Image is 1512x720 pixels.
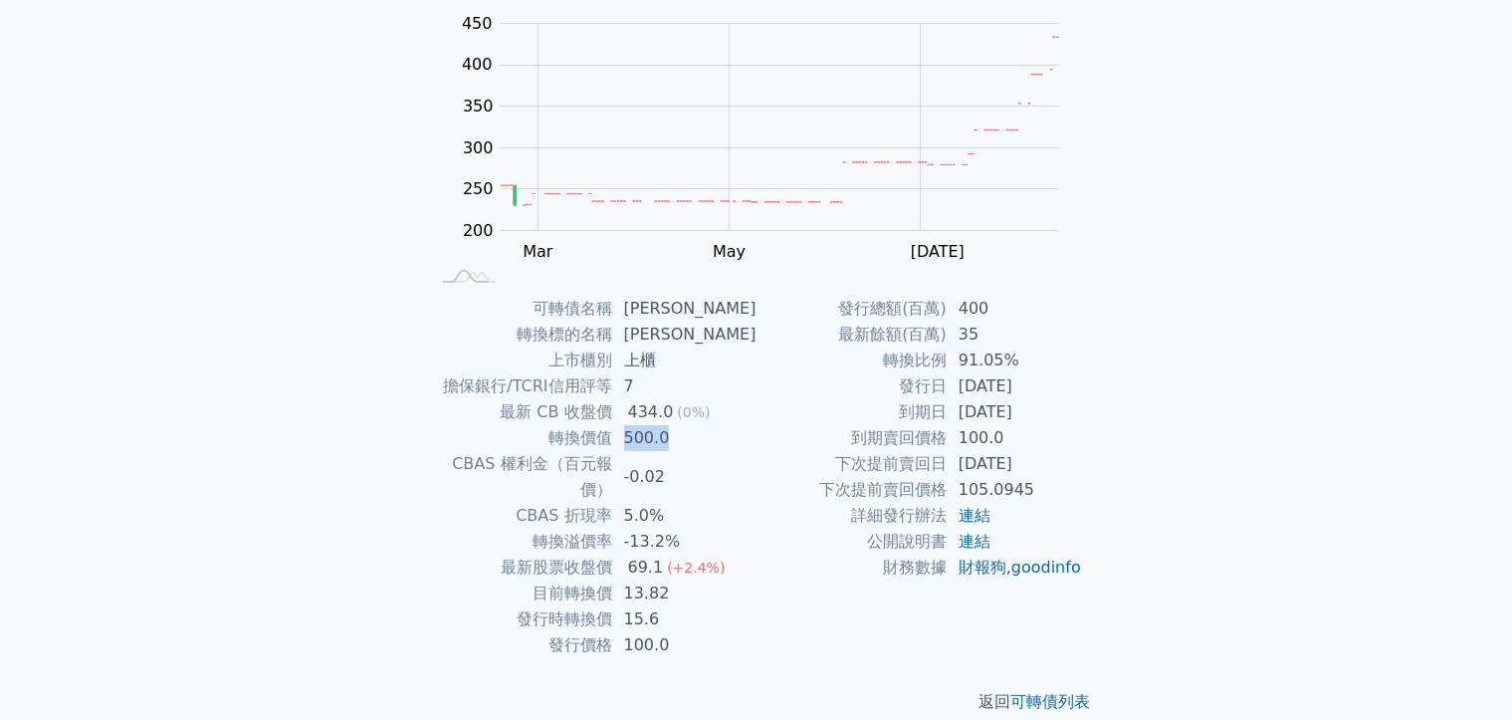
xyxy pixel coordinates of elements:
[624,399,678,425] div: 434.0
[756,296,947,322] td: 發行總額(百萬)
[947,451,1083,477] td: [DATE]
[959,506,990,525] a: 連結
[430,606,612,632] td: 發行時轉換價
[612,581,756,606] td: 13.82
[947,477,1083,503] td: 105.0945
[430,425,612,451] td: 轉換價值
[430,451,612,503] td: CBAS 權利金（百元報價）
[612,632,756,658] td: 100.0
[756,348,947,373] td: 轉換比例
[959,558,1006,577] a: 財報狗
[430,529,612,555] td: 轉換溢價率
[463,221,494,240] tspan: 200
[430,373,612,399] td: 擔保銀行/TCRI信用評等
[947,348,1083,373] td: 91.05%
[756,477,947,503] td: 下次提前賣回價格
[624,555,668,581] div: 69.1
[667,560,725,576] span: (+2.4%)
[612,322,756,348] td: [PERSON_NAME]
[756,425,947,451] td: 到期賣回價格
[406,690,1107,714] p: 返回
[756,529,947,555] td: 公開說明書
[612,529,756,555] td: -13.2%
[1011,692,1091,711] a: 可轉債列表
[1412,624,1512,720] div: 聊天小工具
[612,606,756,632] td: 15.6
[523,242,553,261] tspan: Mar
[612,451,756,503] td: -0.02
[947,399,1083,425] td: [DATE]
[713,242,746,261] tspan: May
[430,322,612,348] td: 轉換標的名稱
[947,555,1083,581] td: ,
[947,373,1083,399] td: [DATE]
[947,296,1083,322] td: 400
[430,555,612,581] td: 最新股票收盤價
[756,399,947,425] td: 到期日
[947,425,1083,451] td: 100.0
[462,55,493,74] tspan: 400
[452,14,1089,303] g: Chart
[756,451,947,477] td: 下次提前賣回日
[430,399,612,425] td: 最新 CB 收盤價
[756,503,947,529] td: 詳細發行辦法
[463,97,494,116] tspan: 350
[756,322,947,348] td: 最新餘額(百萬)
[430,581,612,606] td: 目前轉換價
[911,242,965,261] tspan: [DATE]
[612,373,756,399] td: 7
[947,322,1083,348] td: 35
[612,503,756,529] td: 5.0%
[677,404,710,420] span: (0%)
[612,425,756,451] td: 500.0
[430,296,612,322] td: 可轉債名稱
[463,179,494,198] tspan: 250
[959,532,990,551] a: 連結
[430,348,612,373] td: 上市櫃別
[430,503,612,529] td: CBAS 折現率
[756,555,947,581] td: 財務數據
[756,373,947,399] td: 發行日
[612,296,756,322] td: [PERSON_NAME]
[462,14,493,33] tspan: 450
[1412,624,1512,720] iframe: Chat Widget
[430,632,612,658] td: 發行價格
[1011,558,1081,577] a: goodinfo
[463,138,494,157] tspan: 300
[612,348,756,373] td: 上櫃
